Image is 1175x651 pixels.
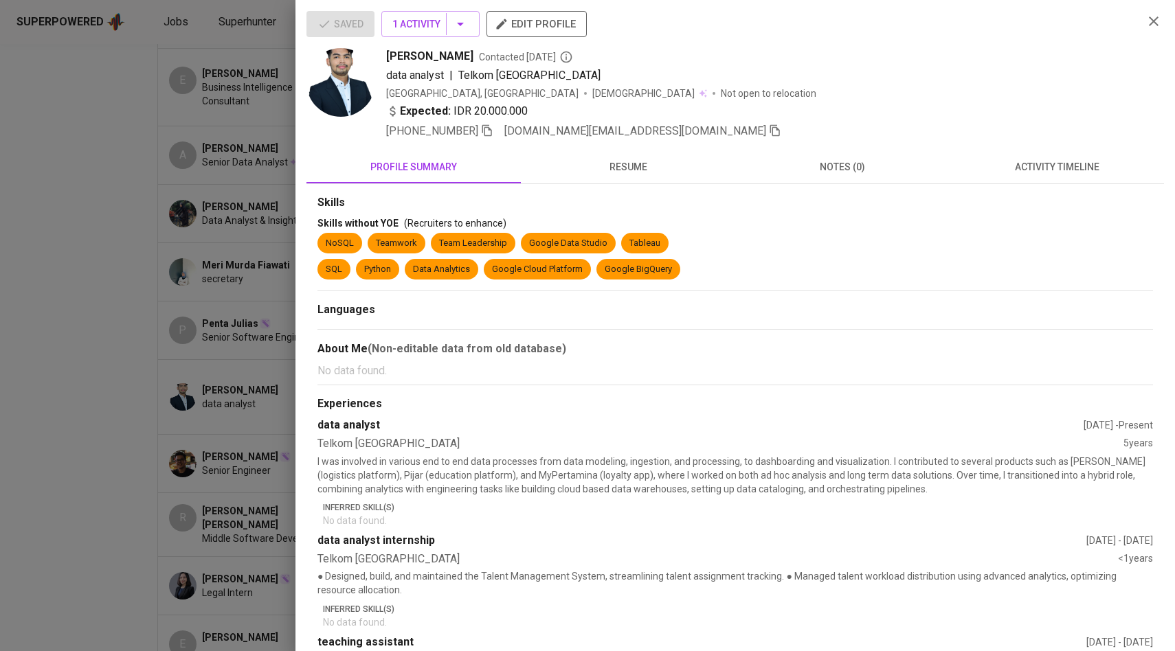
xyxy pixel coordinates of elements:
[404,218,506,229] span: (Recruiters to enhance)
[386,69,444,82] span: data analyst
[479,50,573,64] span: Contacted [DATE]
[317,569,1153,597] p: ● Designed, build, and maintained the Talent Management System, streamlining talent assignment tr...
[629,237,660,250] div: Tableau
[400,103,451,119] b: Expected:
[504,124,766,137] span: [DOMAIN_NAME][EMAIL_ADDRESS][DOMAIN_NAME]
[317,551,1118,567] div: Telkom [GEOGRAPHIC_DATA]
[317,341,1153,357] div: About Me
[958,159,1156,176] span: activity timeline
[1086,534,1153,547] div: [DATE] - [DATE]
[486,11,587,37] button: edit profile
[317,533,1086,549] div: data analyst internship
[386,48,473,65] span: [PERSON_NAME]
[317,302,1153,318] div: Languages
[1123,436,1153,452] div: 5 years
[376,237,417,250] div: Teamwork
[317,363,1153,379] p: No data found.
[439,237,507,250] div: Team Leadership
[743,159,941,176] span: notes (0)
[605,263,672,276] div: Google BigQuery
[386,124,478,137] span: [PHONE_NUMBER]
[529,237,607,250] div: Google Data Studio
[413,263,470,276] div: Data Analytics
[317,218,399,229] span: Skills without YOE
[381,11,480,37] button: 1 Activity
[315,159,513,176] span: profile summary
[559,50,573,64] svg: By Batam recruiter
[323,603,1153,615] p: Inferred Skill(s)
[368,342,566,355] b: (Non-editable data from old database)
[317,418,1084,433] div: data analyst
[323,501,1153,514] p: Inferred Skill(s)
[1086,635,1153,649] div: [DATE] - [DATE]
[317,396,1153,412] div: Experiences
[317,455,1153,496] p: I was involved in various end to end data processes from data modeling, ingestion, and processing...
[317,436,1123,452] div: Telkom [GEOGRAPHIC_DATA]
[386,87,579,100] div: [GEOGRAPHIC_DATA], [GEOGRAPHIC_DATA]
[326,263,342,276] div: SQL
[317,195,1153,211] div: Skills
[529,159,727,176] span: resume
[317,635,1086,650] div: teaching assistant
[1084,418,1153,432] div: [DATE] - Present
[497,15,576,33] span: edit profile
[486,18,587,29] a: edit profile
[364,263,391,276] div: Python
[386,103,528,119] div: IDR 20.000.000
[449,67,453,84] span: |
[392,16,469,33] span: 1 Activity
[592,87,697,100] span: [DEMOGRAPHIC_DATA]
[458,69,601,82] span: Telkom [GEOGRAPHIC_DATA]
[721,87,816,100] p: Not open to relocation
[326,237,354,250] div: NoSQL
[1118,551,1153,567] div: <1 years
[323,514,1153,527] p: No data found.
[323,615,1153,629] p: No data found.
[492,263,583,276] div: Google Cloud Platform
[306,48,375,117] img: f70a189b42533afeba73a1e8ce151db8.jpg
